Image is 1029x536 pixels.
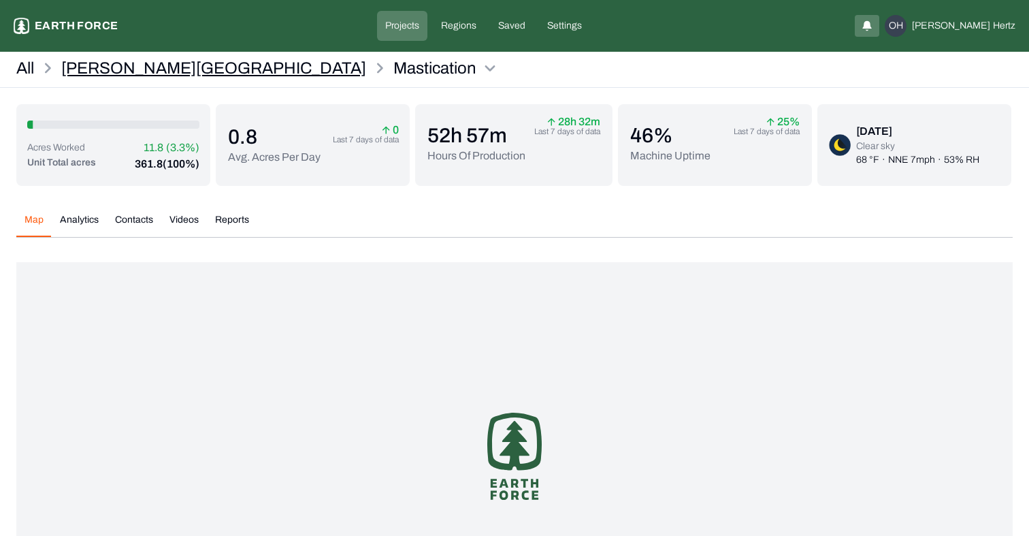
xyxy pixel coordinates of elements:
p: 28h 32m [547,118,600,126]
p: Last 7 days of data [534,126,600,137]
p: NNE 7mph [888,153,935,167]
button: Analytics [52,213,107,237]
button: Reports [207,213,257,237]
p: · [938,153,941,167]
span: Hertz [993,19,1015,33]
p: Hours Of Production [427,148,525,164]
button: Contacts [107,213,161,237]
a: Regions [433,11,485,41]
p: 46 % [630,123,710,148]
p: 52h 57m [427,123,525,148]
p: 361.8 (100%) [135,156,199,172]
a: All [16,57,34,79]
img: arrow [382,126,390,134]
p: 0.8 [228,125,321,149]
button: Map [16,213,52,237]
p: 53% RH [944,153,979,167]
p: Last 7 days of data [333,134,399,145]
p: Machine Uptime [630,148,710,164]
p: 25 % [766,118,800,126]
img: earthforce-logo-white-uG4MPadI.svg [14,18,29,34]
p: Settings [547,19,582,33]
p: [PERSON_NAME][GEOGRAPHIC_DATA] [61,57,366,79]
img: clear-sky-night-D7zLJEpc.png [829,134,851,156]
p: Regions [441,19,476,33]
p: 68 °F [856,153,879,167]
p: Unit Total acres [27,156,96,172]
a: Projects [377,11,427,41]
p: Clear sky [856,140,979,153]
button: OH[PERSON_NAME]Hertz [885,15,1015,37]
p: 11.8 [144,140,163,156]
p: · [882,153,885,167]
p: Acres Worked [27,141,85,155]
p: Earth force [35,18,118,34]
a: Saved [490,11,534,41]
p: Last 7 days of data [734,126,800,137]
button: Videos [161,213,207,237]
img: arrow [766,118,774,126]
p: Projects [385,19,419,33]
div: OH [885,15,906,37]
p: 0 [382,126,399,134]
span: [PERSON_NAME] [912,19,990,33]
p: Mastication [393,57,476,79]
p: Saved [498,19,525,33]
p: Avg. Acres Per Day [228,149,321,165]
img: arrow [547,118,555,126]
a: Settings [539,11,590,41]
p: (3.3%) [166,140,199,156]
div: [DATE] [856,123,979,140]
